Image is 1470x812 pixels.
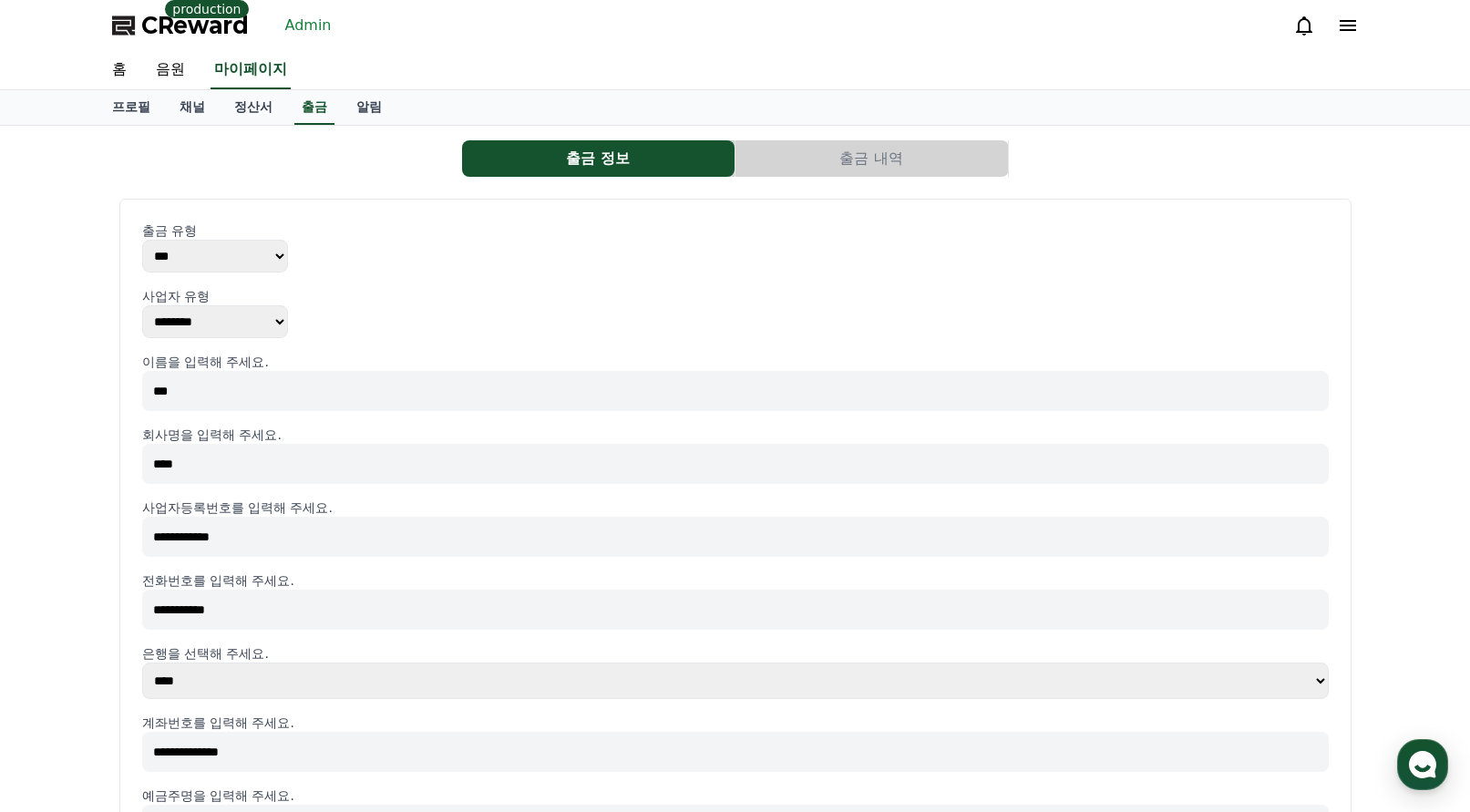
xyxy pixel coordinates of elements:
[142,499,1329,517] p: 사업자등록번호를 입력해 주세요.
[112,11,249,40] a: CReward
[462,140,735,177] button: 출금 정보
[142,221,1329,240] p: 출금 유형
[165,90,220,125] a: 채널
[278,11,339,40] a: Admin
[735,140,1009,177] a: 출금 내역
[141,11,249,40] span: CReward
[342,90,396,125] a: 알림
[211,51,291,89] a: 마이페이지
[294,90,334,125] a: 출금
[141,51,200,89] a: 음원
[142,426,1329,444] p: 회사명을 입력해 주세요.
[462,140,735,177] a: 출금 정보
[98,90,165,125] a: 프로필
[142,714,1329,732] p: 계좌번호를 입력해 주세요.
[220,90,287,125] a: 정산서
[142,786,1329,805] p: 예금주명을 입력해 주세요.
[98,51,141,89] a: 홈
[735,140,1008,177] button: 출금 내역
[142,353,1329,371] p: 이름을 입력해 주세요.
[142,644,1329,663] p: 은행을 선택해 주세요.
[142,287,1329,305] p: 사업자 유형
[142,571,1329,590] p: 전화번호를 입력해 주세요.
